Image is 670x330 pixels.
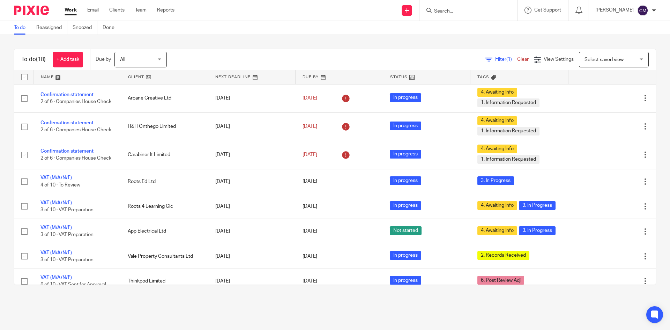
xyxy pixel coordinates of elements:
span: Filter [495,57,517,62]
span: Tags [477,75,489,79]
a: VAT (M/A/N/F) [40,250,72,255]
span: 6. Post Review Adj [477,276,524,285]
h1: To do [21,56,46,63]
span: (1) [506,57,512,62]
a: Reassigned [36,21,67,35]
a: Confirmation statement [40,149,94,154]
span: 2 of 6 · Companies House Check [40,100,111,104]
a: Clear [517,57,529,62]
span: Get Support [534,8,561,13]
a: VAT (M/A/N/F) [40,275,72,280]
span: 1. Information Requested [477,155,539,164]
span: [DATE] [303,229,317,234]
td: Arcane Creative Ltd [121,84,208,112]
a: Work [65,7,77,14]
span: 4. Awaiting Info [477,226,517,235]
td: [DATE] [208,219,296,244]
img: svg%3E [637,5,648,16]
span: [DATE] [303,124,317,129]
a: Reports [157,7,174,14]
span: In progress [390,122,421,130]
span: 3 of 10 · VAT Preparation [40,233,94,237]
span: [DATE] [303,96,317,101]
span: 2 of 6 · Companies House Check [40,156,111,161]
a: Snoozed [73,21,97,35]
td: [DATE] [208,169,296,194]
a: Clients [109,7,125,14]
span: Select saved view [585,57,624,62]
a: To do [14,21,31,35]
td: H&H Onthego Limited [121,112,208,141]
td: Vale Property Consultants Ltd [121,244,208,269]
td: [DATE] [208,112,296,141]
img: Pixie [14,6,49,15]
td: App Electrical Ltd [121,219,208,244]
td: [DATE] [208,244,296,269]
a: Confirmation statement [40,120,94,125]
span: 3 of 10 · VAT Preparation [40,257,94,262]
span: In progress [390,150,421,159]
span: Not started [390,226,422,235]
span: [DATE] [303,179,317,184]
a: VAT (M/A/N/F) [40,200,72,205]
span: 6 of 10 · VAT Sent for Approval [40,283,106,287]
a: + Add task [53,52,83,67]
span: 2. Records Received [477,251,529,260]
span: 3. In Progress [477,176,514,185]
td: [DATE] [208,269,296,294]
span: 3. In Progress [519,226,556,235]
td: Roots Ed Ltd [121,169,208,194]
td: [DATE] [208,194,296,219]
a: Done [103,21,120,35]
td: [DATE] [208,141,296,169]
span: (18) [36,57,46,62]
span: In progress [390,201,421,210]
span: [DATE] [303,204,317,209]
span: [DATE] [303,254,317,259]
span: 2 of 6 · Companies House Check [40,128,111,133]
td: [DATE] [208,84,296,112]
span: 3. In Progress [519,201,556,210]
td: Carabiner It Limited [121,141,208,169]
td: Roots 4 Learning Cic [121,194,208,219]
span: 4. Awaiting Info [477,201,517,210]
span: [DATE] [303,152,317,157]
span: All [120,57,125,62]
a: Confirmation statement [40,92,94,97]
span: View Settings [544,57,574,62]
a: Email [87,7,99,14]
td: Thinkpod Limited [121,269,208,294]
span: 4. Awaiting Info [477,88,517,97]
a: VAT (M/A/N/F) [40,225,72,230]
input: Search [433,8,496,15]
span: In progress [390,93,421,102]
span: In progress [390,251,421,260]
span: In progress [390,276,421,285]
span: 1. Information Requested [477,127,539,135]
span: 3 of 10 · VAT Preparation [40,207,94,212]
span: In progress [390,176,421,185]
span: 4. Awaiting Info [477,116,517,125]
span: [DATE] [303,279,317,284]
p: [PERSON_NAME] [595,7,634,14]
span: 1. Information Requested [477,98,539,107]
a: VAT (M/A/N/F) [40,175,72,180]
span: 4 of 10 · To Review [40,183,80,188]
p: Due by [96,56,111,63]
span: 4. Awaiting Info [477,145,517,153]
a: Team [135,7,147,14]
